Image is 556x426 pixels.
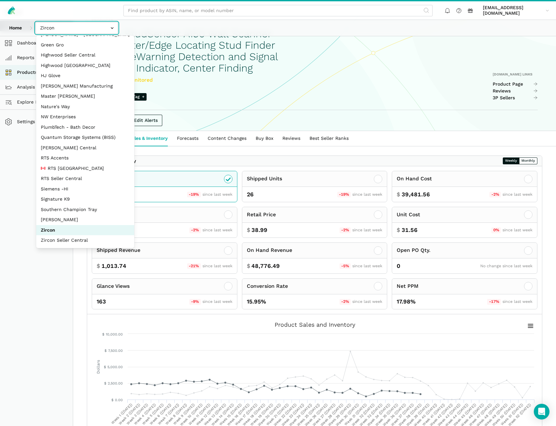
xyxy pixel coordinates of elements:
[92,278,237,310] button: Glance Views 163 -9% since last week
[36,184,134,194] button: Siemens -HI
[165,402,188,426] tspan: Week 8 ([DATE])
[397,226,400,234] span: $
[172,402,196,426] tspan: Week 9 ([DATE])
[397,175,432,183] div: On Hand Cost
[36,102,134,112] button: Nature's Way
[392,171,537,202] button: On Hand Cost $ 39,481.56 -2% since last week
[36,50,134,60] button: Highwood Seller Central
[36,91,134,102] button: Master [PERSON_NAME]
[502,192,532,197] span: since last week
[392,207,537,238] button: Unit Cost $ 31.56 0% since last week
[493,72,538,77] div: [DOMAIN_NAME] Links
[36,81,134,91] button: [PERSON_NAME] Manufacturing
[247,298,266,306] span: 15.95%
[36,22,118,34] input: Zircon
[534,404,549,419] div: Open Intercom Messenger
[247,190,254,199] span: 26
[126,402,149,426] tspan: Week 3 ([DATE])
[110,402,133,425] tspan: Week 1 ([DATE])
[503,157,519,164] button: Weekly
[202,228,232,232] span: since last week
[247,175,282,183] div: Shipped Units
[352,228,382,232] span: since last week
[127,77,153,83] span: Monitored
[242,278,388,310] button: Conversion Rate 15.95% -2% since last week
[157,402,180,426] tspan: Week 7 ([DATE])
[502,299,532,304] span: since last week
[340,263,351,269] span: -5%
[36,71,134,81] button: HJ Glove
[278,131,305,146] a: Reviews
[242,207,388,238] button: Retail Price $ 38.99 -2% since last week
[202,299,232,304] span: since last week
[91,76,282,84] div: B09CVBH3PV
[402,226,418,234] span: 31.56
[104,381,106,385] tspan: $
[97,298,106,306] span: 163
[352,299,382,304] span: since last week
[397,262,400,270] span: 0
[7,98,46,106] span: Explore Data
[149,402,172,426] tspan: Week 6 ([DATE])
[491,227,501,233] span: 0%
[251,131,278,146] a: Buy Box
[124,131,172,146] a: Sales & Inventory
[97,246,140,254] div: Shipped Revenue
[133,402,156,426] tspan: Week 4 ([DATE])
[129,115,162,126] a: Edit Alerts
[97,262,100,270] span: $
[108,349,123,353] tspan: 7,500.00
[493,95,538,101] a: 3P Sellers
[104,365,106,369] tspan: $
[247,246,292,254] div: On Hand Revenue
[36,194,134,205] button: Signature K9
[242,171,388,202] button: Shipped Units 26 -19% since last week
[402,190,430,199] span: 39,481.56
[36,225,134,236] button: Zircon
[102,262,126,270] span: 1,013.74
[104,349,107,353] tspan: $
[392,242,537,274] button: Open PO Qty. 0 No change since last week
[188,402,211,426] tspan: Week 11 ([DATE])
[107,365,123,369] tspan: 5,000.00
[480,264,532,268] span: No change since last week
[96,360,101,374] tspan: Dollars
[36,60,134,71] button: Highwood [GEOGRAPHIC_DATA]
[108,381,123,385] tspan: 2,500.00
[106,332,123,336] tspan: 10,000.00
[242,242,388,274] button: On Hand Revenue $ 48,776.49 -5% since last week
[340,227,351,233] span: -2%
[187,192,201,198] span: -19%
[92,242,237,274] button: Shipped Revenue $ 1,013.74 -21% since last week
[352,264,382,268] span: since last week
[397,298,416,306] span: 17.98%
[92,207,237,238] button: On Hand Units 1251 -2% since last week
[111,398,114,402] tspan: $
[36,112,134,122] button: NW Enterprises
[305,131,353,146] a: Best Seller Ranks
[247,211,276,219] div: Retail Price
[251,262,280,270] span: 48,776.49
[502,228,532,232] span: since last week
[352,192,382,197] span: since last week
[397,190,400,199] span: $
[340,299,351,305] span: -2%
[123,5,433,16] input: Find product by ASIN, name, or model number
[493,88,538,94] a: Reviews
[91,28,282,74] h1: Zircon StudSensor A150 Wall Scanner and Center/Edge Locating Stud Finder with WireWarning Detecti...
[36,153,134,163] button: RTS Accents
[172,131,203,146] a: Forecasts
[392,278,537,310] button: Net PPM 17.98% -17% since last week
[397,211,420,219] div: Unit Cost
[519,157,537,164] button: Monthly
[36,173,134,184] button: RTS Seller Central
[337,192,351,198] span: -19%
[247,226,250,234] span: $
[483,5,543,16] span: [EMAIL_ADDRESS][DOMAIN_NAME]
[275,321,356,328] tspan: Product Sales and Inventory
[187,263,201,269] span: -21%
[36,132,134,143] button: Quantum Storage Systems (BISS)
[247,262,250,270] span: $
[493,81,538,87] a: Product Page
[489,192,501,198] span: -2%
